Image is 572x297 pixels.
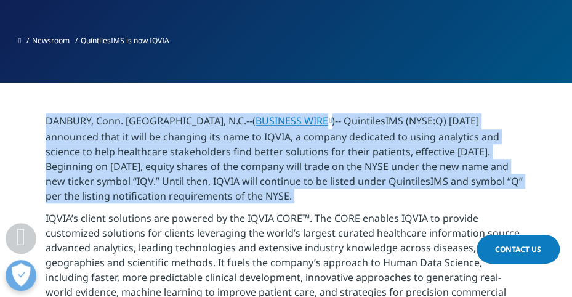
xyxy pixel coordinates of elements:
button: Open Preferences [6,260,36,291]
span: Contact Us [495,244,541,254]
p: DANBURY, Conn. [GEOGRAPHIC_DATA], N.C.--( )-- QuintilesIMS (NYSE:Q) [DATE] announced that it will... [46,113,526,211]
a: BUSINESS WIRE [256,114,332,128]
span: QuintilesIMS is now IQVIA [81,35,169,46]
a: Contact Us [477,235,560,264]
a: Newsroom [32,35,70,46]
